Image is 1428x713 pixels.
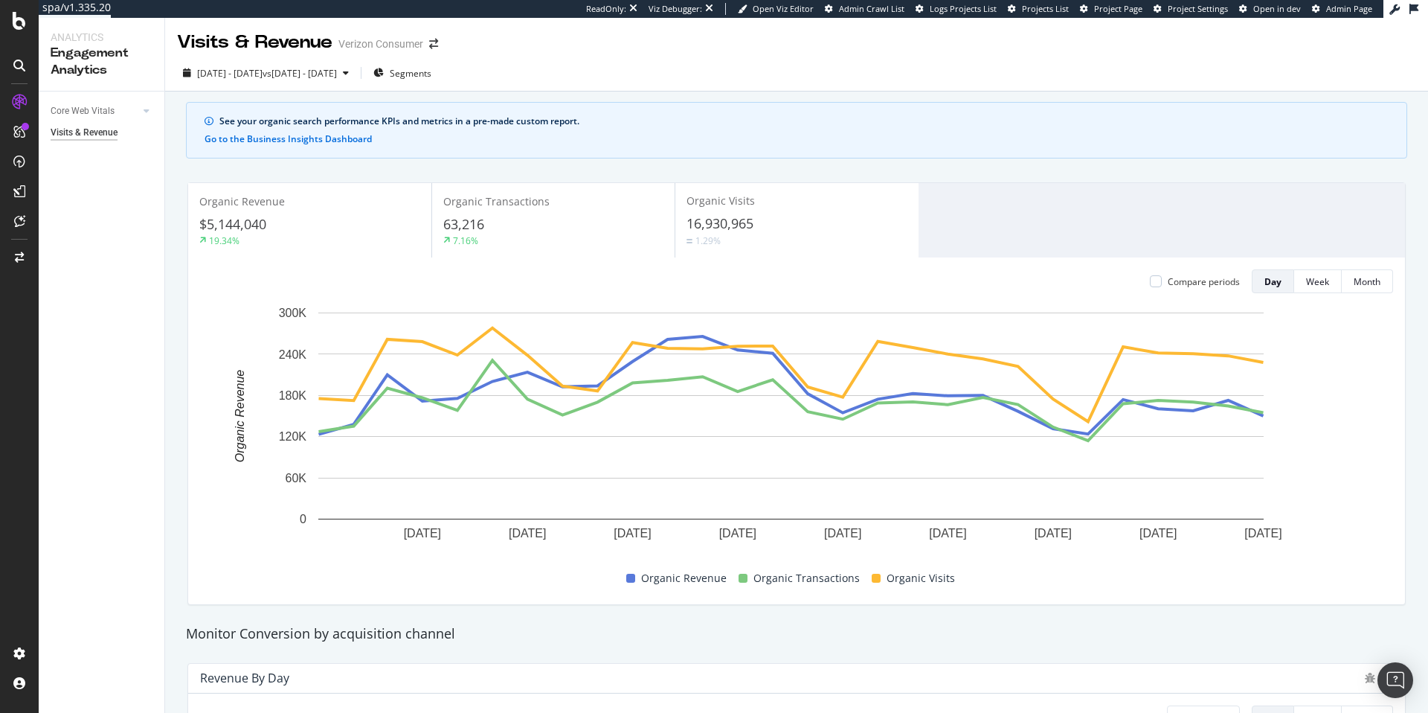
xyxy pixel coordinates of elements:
text: Organic Revenue [234,370,246,463]
a: Project Page [1080,3,1142,15]
span: Organic Visits [686,194,755,208]
div: Visits & Revenue [177,30,332,55]
span: $5,144,040 [199,215,266,233]
button: Go to the Business Insights Dashboard [205,134,372,144]
span: Organic Transactions [443,194,550,208]
text: 60K [286,472,307,485]
span: Logs Projects List [930,3,997,14]
text: [DATE] [1139,527,1177,540]
a: Open in dev [1239,3,1301,15]
span: Project Page [1094,3,1142,14]
button: Day [1252,269,1294,293]
div: Compare periods [1168,275,1240,288]
a: Core Web Vitals [51,103,139,119]
div: Revenue by Day [200,671,289,685]
span: Admin Page [1326,3,1372,14]
span: Organic Revenue [641,569,727,587]
text: 120K [279,431,307,444]
text: [DATE] [614,527,651,540]
div: Monitor Conversion by acquisition channel [178,624,1415,644]
a: Logs Projects List [916,3,997,15]
div: See your organic search performance KPIs and metrics in a pre-made custom report. [219,115,1389,128]
span: Project Settings [1168,3,1228,14]
div: Visits & Revenue [51,125,118,141]
text: [DATE] [1035,527,1072,540]
div: 1.29% [695,234,721,247]
button: Segments [367,61,437,85]
text: 180K [279,389,307,402]
span: Organic Visits [887,569,955,587]
div: 19.34% [209,234,239,247]
span: 16,930,965 [686,214,753,232]
span: Organic Transactions [753,569,860,587]
text: 0 [300,513,306,525]
div: Open Intercom Messenger [1377,662,1413,698]
div: Month [1354,275,1380,288]
span: Organic Revenue [199,194,285,208]
div: Engagement Analytics [51,45,152,79]
a: Project Settings [1154,3,1228,15]
span: Segments [390,67,431,80]
span: vs [DATE] - [DATE] [263,67,337,80]
text: [DATE] [929,527,966,540]
text: 240K [279,348,307,361]
a: Projects List [1008,3,1069,15]
button: [DATE] - [DATE]vs[DATE] - [DATE] [177,61,355,85]
a: Open Viz Editor [738,3,814,15]
text: [DATE] [509,527,546,540]
span: Open in dev [1253,3,1301,14]
text: [DATE] [719,527,756,540]
span: [DATE] - [DATE] [197,67,263,80]
text: 300K [279,307,307,319]
button: Month [1342,269,1393,293]
div: Day [1264,275,1281,288]
span: Projects List [1022,3,1069,14]
a: Admin Page [1312,3,1372,15]
button: Week [1294,269,1342,293]
div: bug [1365,673,1375,683]
div: arrow-right-arrow-left [429,39,438,49]
div: ReadOnly: [586,3,626,15]
span: Admin Crawl List [839,3,904,14]
a: Admin Crawl List [825,3,904,15]
svg: A chart. [200,305,1382,563]
text: [DATE] [824,527,861,540]
text: [DATE] [404,527,441,540]
span: Open Viz Editor [753,3,814,14]
span: 63,216 [443,215,484,233]
div: Week [1306,275,1329,288]
div: Analytics [51,30,152,45]
a: Visits & Revenue [51,125,154,141]
div: Verizon Consumer [338,36,423,51]
div: Viz Debugger: [649,3,702,15]
text: [DATE] [1244,527,1281,540]
div: Core Web Vitals [51,103,115,119]
div: info banner [186,102,1407,159]
div: 7.16% [453,234,478,247]
img: Equal [686,239,692,243]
